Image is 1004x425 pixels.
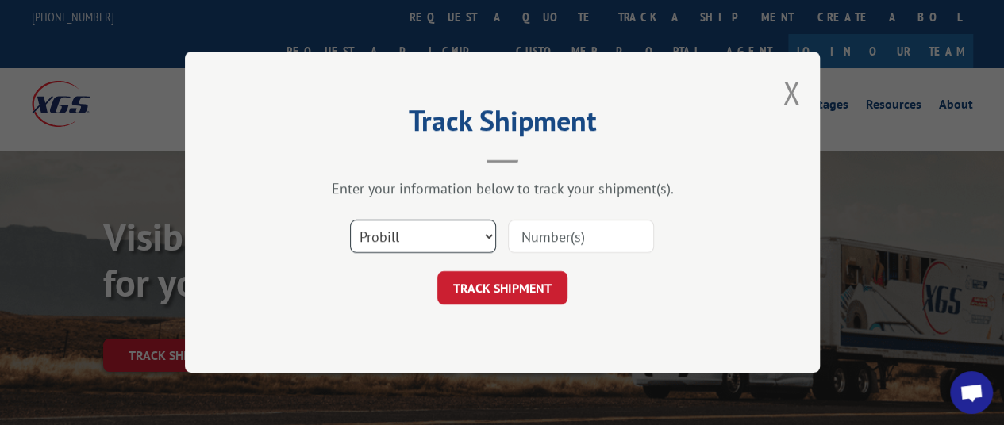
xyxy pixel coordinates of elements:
[508,220,654,254] input: Number(s)
[437,272,567,305] button: TRACK SHIPMENT
[783,71,800,113] button: Close modal
[264,180,740,198] div: Enter your information below to track your shipment(s).
[950,371,993,414] div: Open chat
[264,109,740,140] h2: Track Shipment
